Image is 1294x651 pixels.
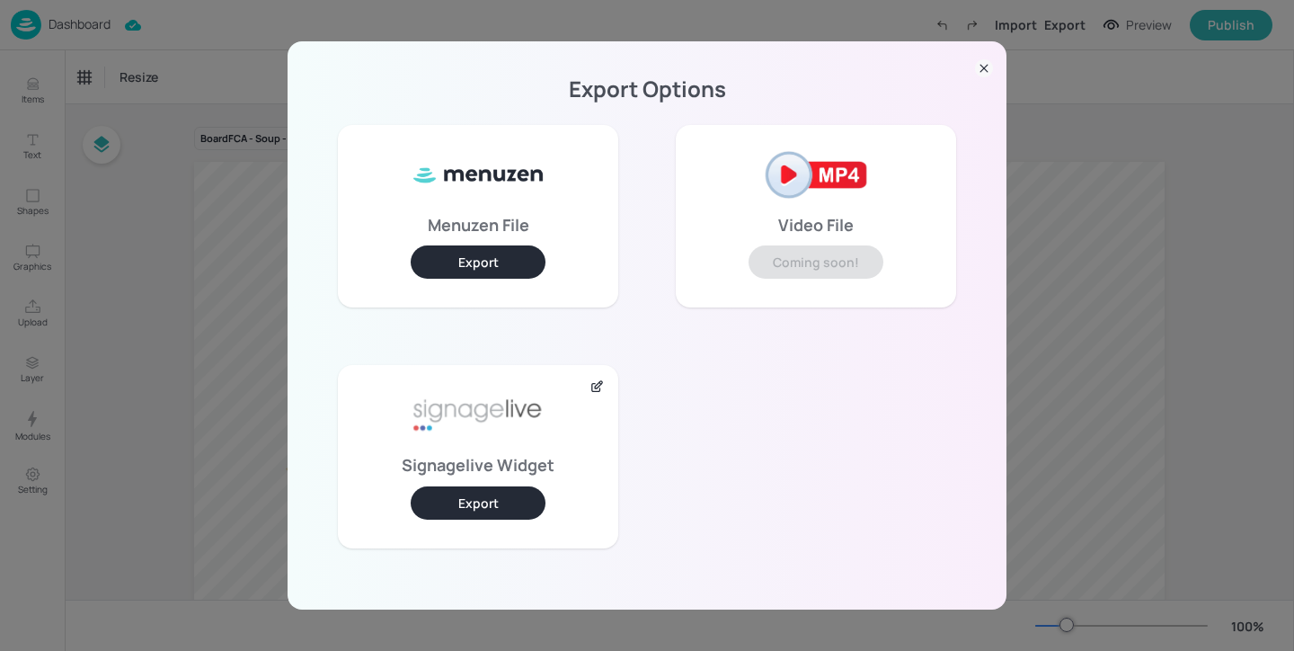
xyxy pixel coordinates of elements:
[411,139,545,211] img: ml8WC8f0XxQ8HKVnnVUe7f5Gv1vbApsJzyFa2MjOoB8SUy3kBkfteYo5TIAmtfcjWXsj8oHYkuYqrJRUn+qckOrNdzmSzIzkA...
[411,486,545,520] button: Export
[411,245,545,279] button: Export
[778,218,854,231] p: Video File
[309,83,985,95] p: Export Options
[428,218,529,231] p: Menuzen File
[411,379,545,451] img: signage-live-aafa7296.png
[402,459,554,471] p: Signagelive Widget
[749,139,883,211] img: mp4-2af2121e.png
